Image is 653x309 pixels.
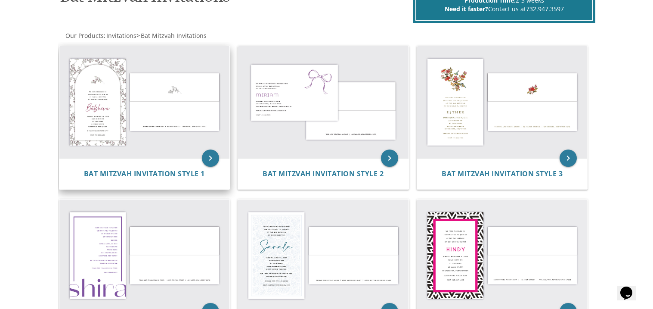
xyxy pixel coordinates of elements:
iframe: chat widget [617,275,644,300]
span: Bat Mitzvah Invitation Style 3 [442,169,563,178]
a: Bat Mitzvah Invitations [140,31,207,40]
a: keyboard_arrow_right [202,150,219,167]
a: Our Products [65,31,104,40]
img: Bat Mitzvah Invitation Style 3 [417,46,588,158]
a: Bat Mitzvah Invitation Style 3 [442,170,563,178]
a: Bat Mitzvah Invitation Style 2 [263,170,384,178]
img: Bat Mitzvah Invitation Style 1 [59,46,230,158]
a: keyboard_arrow_right [560,150,577,167]
span: > [136,31,207,40]
a: keyboard_arrow_right [381,150,398,167]
a: Invitations [105,31,136,40]
a: Bat Mitzvah Invitation Style 1 [84,170,205,178]
span: Bat Mitzvah Invitations [141,31,207,40]
span: Need it faster? [445,5,488,13]
a: 732.947.3597 [526,5,564,13]
img: Bat Mitzvah Invitation Style 2 [238,46,409,158]
span: Bat Mitzvah Invitation Style 2 [263,169,384,178]
div: : [58,31,327,40]
span: Bat Mitzvah Invitation Style 1 [84,169,205,178]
